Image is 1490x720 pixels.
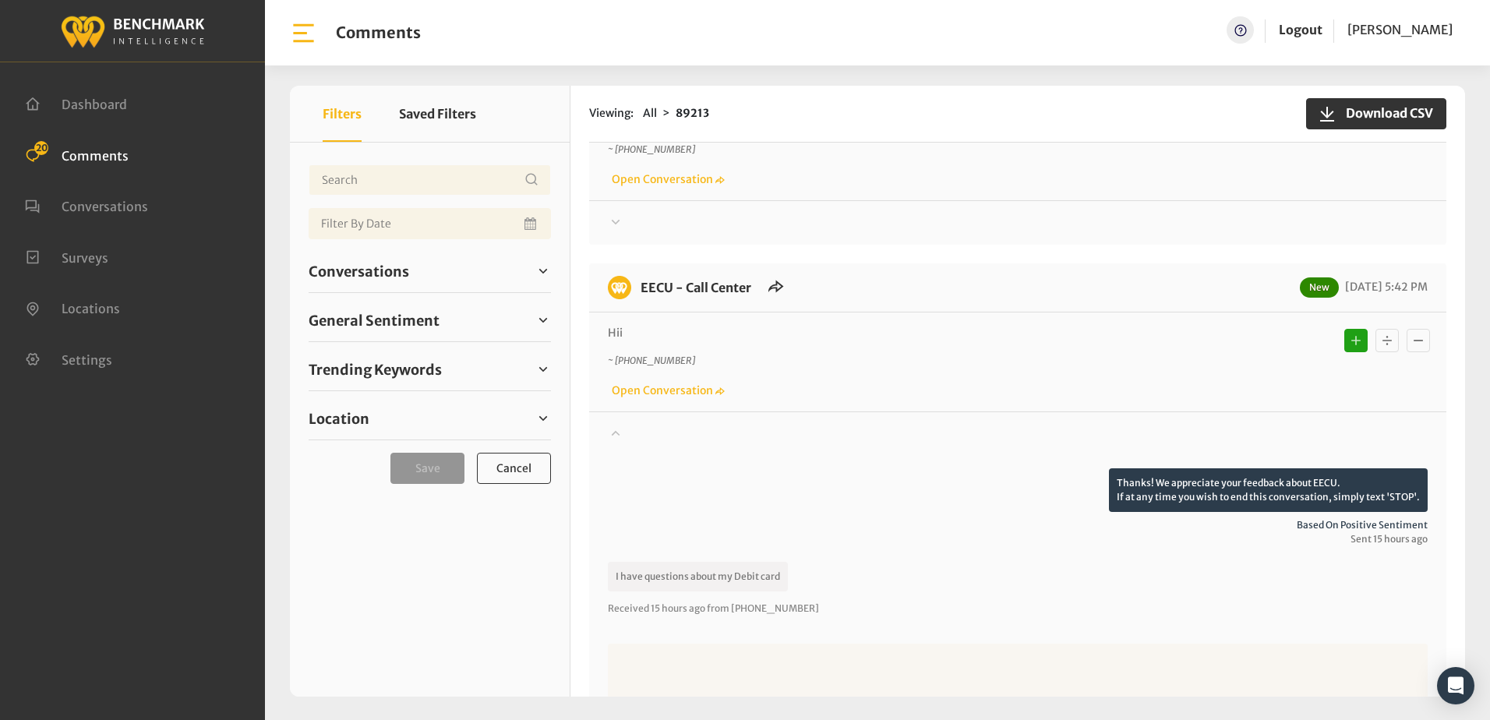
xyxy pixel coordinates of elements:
[62,199,148,214] span: Conversations
[309,358,551,381] a: Trending Keywords
[60,12,205,50] img: benchmark
[25,197,148,213] a: Conversations
[309,259,551,283] a: Conversations
[309,309,551,332] a: General Sentiment
[290,19,317,47] img: bar
[1306,98,1446,129] button: Download CSV
[608,518,1428,532] span: Based on positive sentiment
[608,602,649,614] span: Received
[641,280,751,295] a: EECU - Call Center
[399,86,476,142] button: Saved Filters
[608,325,1223,341] p: Hii
[25,299,120,315] a: Locations
[608,276,631,299] img: benchmark
[707,602,819,614] span: from [PHONE_NUMBER]
[1347,22,1453,37] span: [PERSON_NAME]
[309,310,440,331] span: General Sentiment
[336,23,421,42] h1: Comments
[62,147,129,163] span: Comments
[608,172,725,186] a: Open Conversation
[62,249,108,265] span: Surveys
[589,105,634,122] span: Viewing:
[62,97,127,112] span: Dashboard
[1347,16,1453,44] a: [PERSON_NAME]
[1437,667,1474,704] div: Open Intercom Messenger
[309,261,409,282] span: Conversations
[25,95,127,111] a: Dashboard
[1279,16,1322,44] a: Logout
[309,164,551,196] input: Username
[608,383,725,397] a: Open Conversation
[25,249,108,264] a: Surveys
[309,407,551,430] a: Location
[643,106,657,120] span: All
[25,146,129,162] a: Comments 20
[608,143,695,155] i: ~ [PHONE_NUMBER]
[1340,325,1434,356] div: Basic example
[34,141,48,155] span: 20
[62,351,112,367] span: Settings
[1336,104,1433,122] span: Download CSV
[309,408,369,429] span: Location
[608,562,788,591] p: I have questions about my Debit card
[608,355,695,366] i: ~ [PHONE_NUMBER]
[1279,22,1322,37] a: Logout
[1300,277,1339,298] span: New
[676,106,709,120] strong: 89213
[309,208,551,239] input: Date range input field
[62,301,120,316] span: Locations
[309,359,442,380] span: Trending Keywords
[323,86,362,142] button: Filters
[1341,280,1428,294] span: [DATE] 5:42 PM
[651,602,705,614] span: 15 hours ago
[608,532,1428,546] span: Sent 15 hours ago
[25,351,112,366] a: Settings
[631,276,761,299] h6: EECU - Call Center
[477,453,551,484] button: Cancel
[521,208,542,239] button: Open Calendar
[1109,468,1428,512] p: Thanks! We appreciate your feedback about EECU. If at any time you wish to end this conversation,...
